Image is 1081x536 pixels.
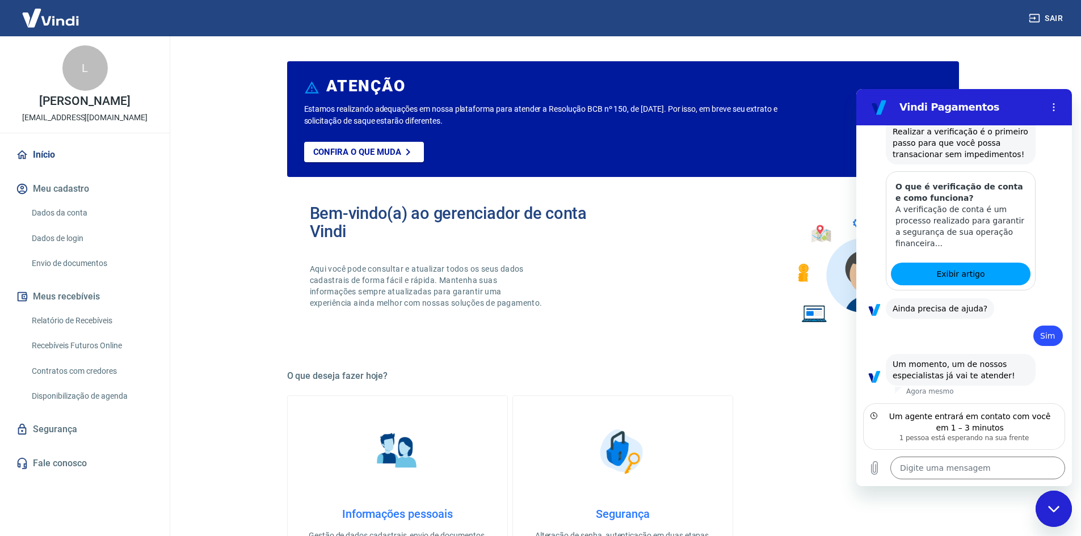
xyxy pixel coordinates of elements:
[531,507,714,521] h4: Segurança
[313,147,401,157] p: Confira o que muda
[369,423,426,480] img: Informações pessoais
[22,112,148,124] p: [EMAIL_ADDRESS][DOMAIN_NAME]
[14,176,156,201] button: Meu cadastro
[27,227,156,250] a: Dados de login
[856,89,1072,486] iframe: Janela de mensagens
[14,142,156,167] a: Início
[310,263,545,309] p: Aqui você pode consultar e atualizar todos os seus dados cadastrais de forma fácil e rápida. Mant...
[326,81,405,92] h6: ATENÇÃO
[27,360,156,383] a: Contratos com credores
[304,142,424,162] a: Confira o que muda
[27,385,156,408] a: Disponibilização de agenda
[14,417,156,442] a: Segurança
[27,201,156,225] a: Dados da conta
[14,451,156,476] a: Fale conosco
[1036,491,1072,527] iframe: Botão para abrir a janela de mensagens, conversa em andamento
[594,423,651,480] img: Segurança
[788,204,936,330] img: Imagem de um avatar masculino com diversos icones exemplificando as funcionalidades do gerenciado...
[1027,8,1067,29] button: Sair
[304,103,814,127] p: Estamos realizando adequações em nossa plataforma para atender a Resolução BCB nº 150, de [DATE]....
[287,370,959,382] h5: O que deseja fazer hoje?
[39,95,130,107] p: [PERSON_NAME]
[62,45,108,91] div: L
[310,204,623,240] h2: Bem-vindo(a) ao gerenciador de conta Vindi
[27,252,156,275] a: Envio de documentos
[27,309,156,332] a: Relatório de Recebíveis
[306,507,489,521] h4: Informações pessoais
[14,284,156,309] button: Meus recebíveis
[27,334,156,357] a: Recebíveis Futuros Online
[14,1,87,35] img: Vindi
